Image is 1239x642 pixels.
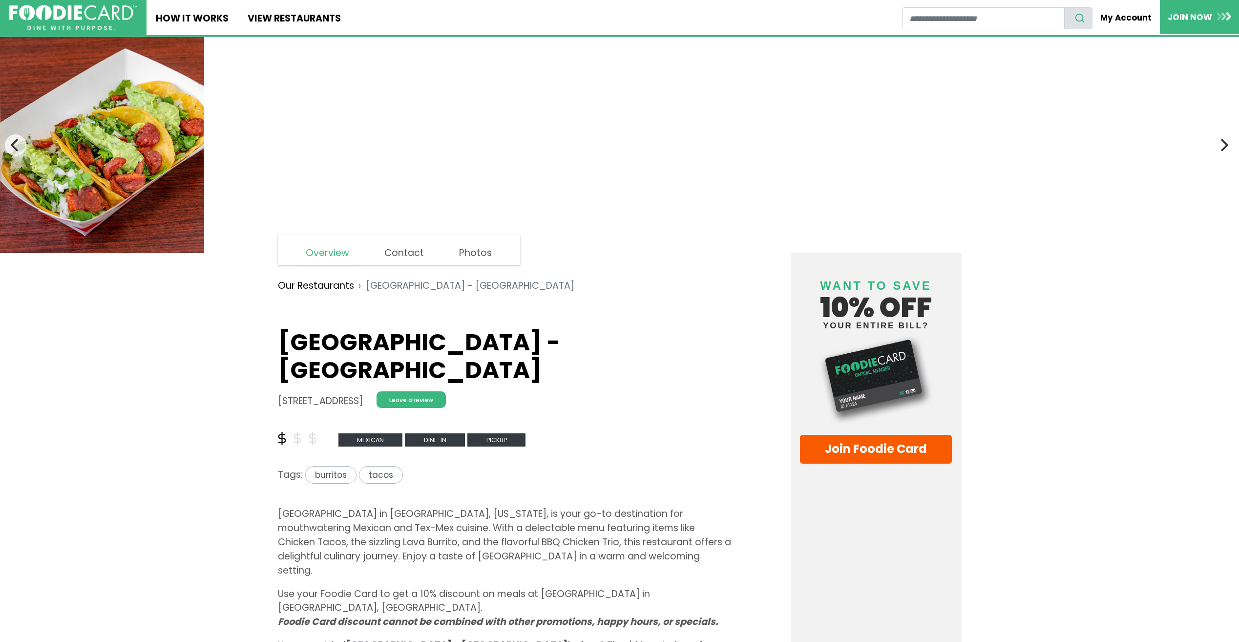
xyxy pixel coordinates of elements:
button: Next [1213,134,1234,156]
img: Foodie Card [800,335,952,425]
a: Photos [450,241,501,265]
a: tacos [359,468,403,481]
a: burritos [303,468,359,481]
span: tacos [359,466,403,484]
a: Contact [375,241,433,265]
a: Leave a review [377,391,446,408]
h1: [GEOGRAPHIC_DATA] - [GEOGRAPHIC_DATA] [278,328,735,385]
button: Previous [5,134,26,156]
input: restaurant search [902,7,1065,29]
button: search [1064,7,1092,29]
a: Join Foodie Card [800,435,952,464]
address: [STREET_ADDRESS] [278,394,363,408]
span: burritos [305,466,357,484]
a: Overview [296,241,358,265]
span: mexican [338,433,403,447]
span: Dine-in [405,433,465,447]
li: [GEOGRAPHIC_DATA] - [GEOGRAPHIC_DATA] [354,279,574,293]
small: your entire bill? [800,321,952,330]
p: [GEOGRAPHIC_DATA] in [GEOGRAPHIC_DATA], [US_STATE], is your go-to destination for mouthwatering M... [278,507,735,578]
i: Foodie Card discount cannot be combined with other promotions, happy hours, or specials. [278,615,718,628]
div: Tags: [278,466,735,489]
p: Use your Foodie Card to get a 10% discount on meals at [GEOGRAPHIC_DATA] in [GEOGRAPHIC_DATA], [G... [278,587,735,629]
img: FoodieCard; Eat, Drink, Save, Donate [9,5,137,31]
a: Dine-in [405,432,467,446]
nav: page links [278,235,521,265]
a: mexican [338,432,405,446]
a: Pickup [467,432,525,446]
a: Our Restaurants [278,279,354,293]
a: My Account [1092,7,1160,28]
nav: breadcrumb [278,272,735,300]
span: Pickup [467,433,525,447]
span: Want to save [820,279,931,292]
h4: 10% off [800,267,952,330]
